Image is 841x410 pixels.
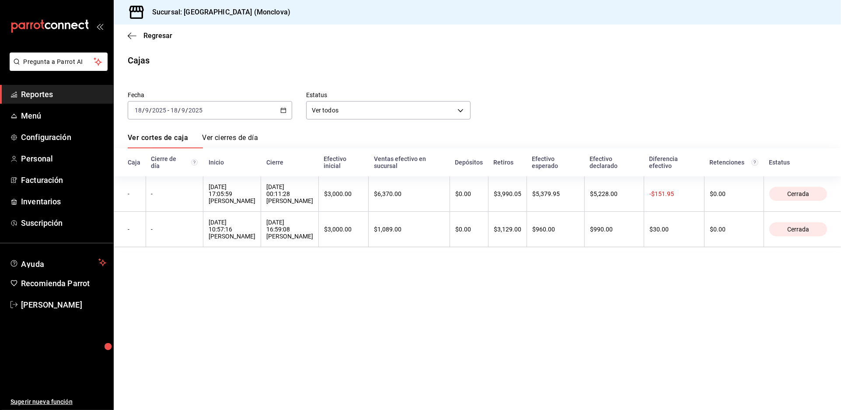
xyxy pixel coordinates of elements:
svg: Total de retenciones de propinas registradas [751,159,758,166]
span: / [178,107,181,114]
div: $5,228.00 [590,190,639,197]
svg: El número de cierre de día es consecutivo y consolida todos los cortes de caja previos en un únic... [191,159,198,166]
button: open_drawer_menu [96,23,103,30]
div: navigation tabs [128,133,258,148]
span: Recomienda Parrot [21,277,106,289]
div: $960.00 [532,226,579,233]
div: - [151,226,198,233]
div: [DATE] 10:57:16 [PERSON_NAME] [209,219,255,240]
div: - [128,226,140,233]
span: / [149,107,152,114]
div: Efectivo esperado [532,155,579,169]
span: Suscripción [21,217,106,229]
span: [PERSON_NAME] [21,299,106,311]
h3: Sucursal: [GEOGRAPHIC_DATA] (Monclova) [145,7,290,18]
span: Menú [21,110,106,122]
span: Cerrada [784,190,813,197]
input: -- [134,107,142,114]
div: Caja [128,159,140,166]
div: Efectivo inicial [324,155,363,169]
span: Inventarios [21,196,106,207]
a: Pregunta a Parrot AI [6,63,108,73]
div: $0.00 [710,190,758,197]
label: Fecha [128,92,292,98]
div: - [151,190,198,197]
div: $30.00 [649,226,699,233]
div: Diferencia efectivo [649,155,699,169]
div: Ver todos [306,101,471,119]
label: Estatus [306,92,471,98]
div: Cierre de día [151,155,198,169]
div: Ventas efectivo en sucursal [374,155,445,169]
div: - [128,190,140,197]
div: [DATE] 16:59:08 [PERSON_NAME] [266,219,313,240]
div: $0.00 [710,226,758,233]
button: Regresar [128,32,172,40]
div: Depósitos [455,159,483,166]
input: ---- [152,107,167,114]
span: Personal [21,153,106,165]
div: Cajas [128,54,150,67]
div: Inicio [209,159,256,166]
div: [DATE] 17:05:59 [PERSON_NAME] [209,183,255,204]
div: Retenciones [709,159,758,166]
a: Ver cortes de caja [128,133,188,148]
div: $0.00 [455,190,483,197]
span: Sugerir nueva función [10,397,106,406]
input: ---- [188,107,203,114]
span: Configuración [21,131,106,143]
div: -$151.95 [649,190,699,197]
span: Regresar [143,32,172,40]
span: Reportes [21,88,106,100]
div: $0.00 [455,226,483,233]
div: $990.00 [590,226,639,233]
input: -- [181,107,185,114]
span: Cerrada [784,226,813,233]
input: -- [170,107,178,114]
span: Facturación [21,174,106,186]
span: / [185,107,188,114]
div: Efectivo declarado [590,155,639,169]
div: $3,129.00 [494,226,521,233]
span: / [142,107,145,114]
div: $6,370.00 [374,190,444,197]
div: [DATE] 00:11:28 [PERSON_NAME] [266,183,313,204]
input: -- [145,107,149,114]
div: $1,089.00 [374,226,444,233]
div: Retiros [493,159,521,166]
div: $3,000.00 [324,226,363,233]
div: $3,990.05 [494,190,521,197]
a: Ver cierres de día [202,133,258,148]
span: - [168,107,169,114]
div: $3,000.00 [324,190,363,197]
div: $5,379.95 [532,190,579,197]
div: Cierre [266,159,314,166]
div: Estatus [769,159,827,166]
span: Ayuda [21,257,95,268]
span: Pregunta a Parrot AI [24,57,94,67]
button: Pregunta a Parrot AI [10,53,108,71]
